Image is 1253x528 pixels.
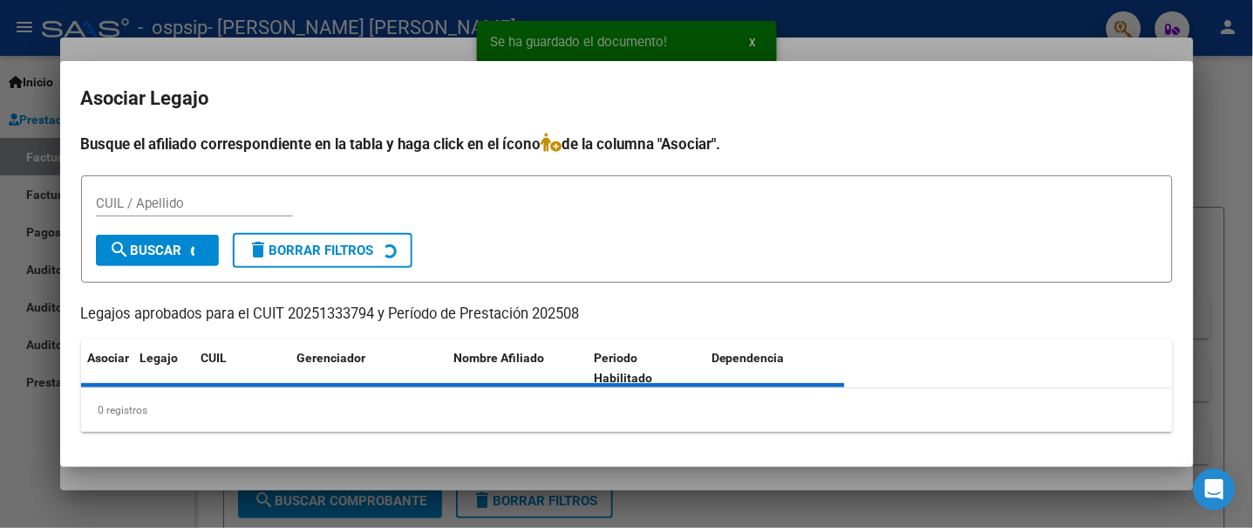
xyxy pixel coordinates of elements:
datatable-header-cell: Periodo Habilitado [587,339,705,397]
datatable-header-cell: Asociar [81,339,133,397]
span: Nombre Afiliado [454,351,545,365]
datatable-header-cell: CUIL [194,339,290,397]
span: CUIL [201,351,228,365]
datatable-header-cell: Dependencia [705,339,845,397]
datatable-header-cell: Legajo [133,339,194,397]
span: Asociar [88,351,130,365]
datatable-header-cell: Nombre Afiliado [447,339,588,397]
span: Dependencia [712,351,785,365]
span: Periodo Habilitado [594,351,652,385]
datatable-header-cell: Gerenciador [290,339,447,397]
button: Buscar [96,235,219,266]
mat-icon: search [110,239,131,260]
button: Borrar Filtros [233,233,412,268]
span: Gerenciador [297,351,366,365]
span: Buscar [110,243,182,258]
div: Open Intercom Messenger [1194,469,1236,511]
h4: Busque el afiliado correspondiente en la tabla y haga click en el ícono de la columna "Asociar". [81,133,1173,155]
mat-icon: delete [249,239,269,260]
span: Borrar Filtros [249,243,374,258]
div: 0 registros [81,388,1173,432]
span: Legajo [140,351,179,365]
p: Legajos aprobados para el CUIT 20251333794 y Período de Prestación 202508 [81,304,1173,326]
h2: Asociar Legajo [81,82,1173,115]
